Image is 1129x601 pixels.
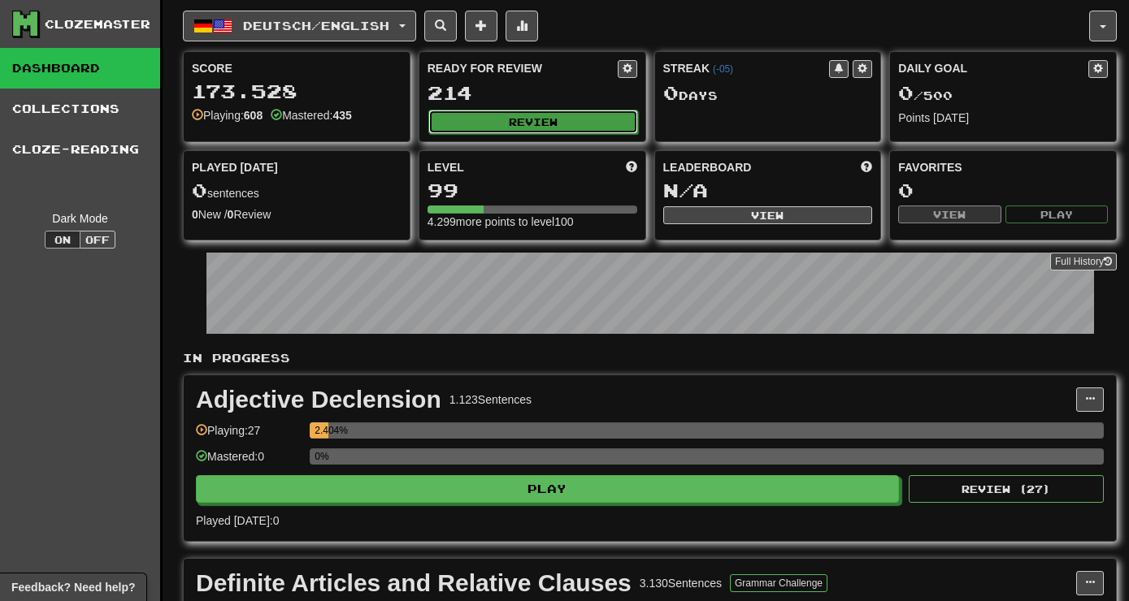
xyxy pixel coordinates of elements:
[192,179,207,201] span: 0
[663,159,752,175] span: Leaderboard
[196,448,302,475] div: Mastered: 0
[640,575,722,591] div: 3.130 Sentences
[626,159,637,175] span: Score more points to level up
[196,475,899,503] button: Play
[1050,253,1117,270] a: Full History
[663,81,679,104] span: 0
[428,159,464,175] span: Level
[196,422,302,449] div: Playing: 27
[192,208,198,221] strong: 0
[428,214,637,230] div: 4.299 more points to level 100
[909,475,1104,503] button: Review (27)
[663,179,708,201] span: N/A
[244,109,263,122] strong: 608
[449,391,532,408] div: 1.123 Sentences
[45,231,80,249] button: On
[898,180,1108,201] div: 0
[898,89,953,102] span: / 500
[898,60,1088,78] div: Daily Goal
[663,206,873,224] button: View
[80,231,115,249] button: Off
[428,180,637,201] div: 99
[898,159,1108,175] div: Favorites
[332,109,351,122] strong: 435
[428,60,618,76] div: Ready for Review
[12,210,148,227] div: Dark Mode
[713,63,733,75] a: (-05)
[192,206,402,223] div: New / Review
[192,180,402,201] div: sentences
[663,60,830,76] div: Streak
[183,350,1117,366] p: In Progress
[730,574,827,592] button: Grammar Challenge
[506,11,538,41] button: More stats
[663,83,873,104] div: Day s
[428,83,637,103] div: 214
[465,11,497,41] button: Add sentence to collection
[228,208,234,221] strong: 0
[192,159,278,175] span: Played [DATE]
[243,19,389,32] span: Deutsch / English
[861,159,872,175] span: This week in points, UTC
[11,579,135,595] span: Open feedback widget
[428,110,638,134] button: Review
[196,571,632,595] div: Definite Articles and Relative Clauses
[196,514,279,527] span: Played [DATE]: 0
[898,205,1001,223] button: View
[271,107,352,123] div: Mastered:
[183,11,416,41] button: Deutsch/English
[315,422,328,439] div: 2.404%
[196,387,441,412] div: Adjective Declension
[192,60,402,76] div: Score
[45,16,150,32] div: Clozemaster
[1005,205,1108,223] button: Play
[192,107,263,123] div: Playing:
[898,110,1108,126] div: Points [DATE]
[424,11,457,41] button: Search sentences
[898,81,914,104] span: 0
[192,81,402,102] div: 173.528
